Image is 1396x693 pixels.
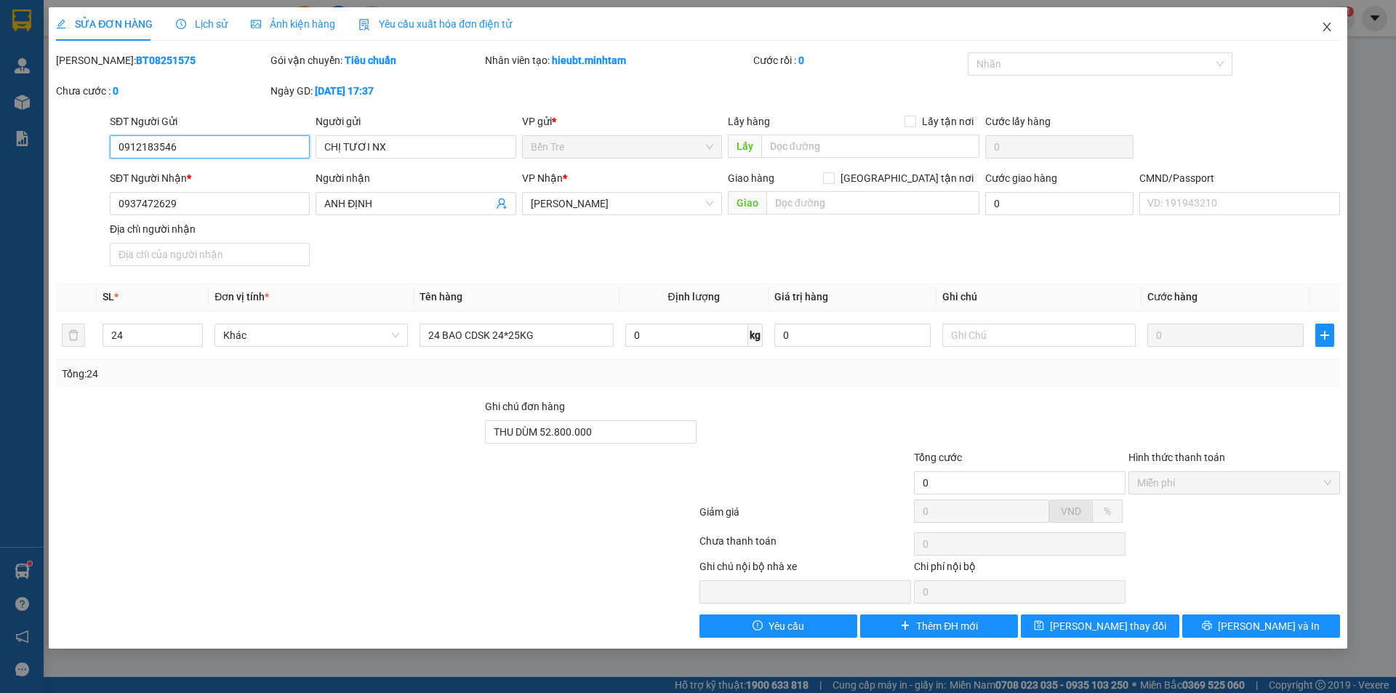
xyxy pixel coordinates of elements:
b: BT08251575 [136,55,196,66]
span: % [1104,505,1111,517]
div: Người gửi [316,113,516,129]
button: printer[PERSON_NAME] và In [1182,614,1340,638]
span: edit [56,19,66,29]
span: Lấy tận nơi [916,113,979,129]
span: Lịch sử [176,18,228,30]
button: save[PERSON_NAME] thay đổi [1021,614,1179,638]
div: VP gửi [522,113,722,129]
span: Lấy [728,135,761,158]
th: Ghi chú [936,283,1142,311]
input: Ghi chú đơn hàng [485,420,697,444]
span: Tổng cước [914,452,962,463]
div: Gói vận chuyển: [270,52,482,68]
span: Ảnh kiện hàng [251,18,335,30]
span: Tên hàng [420,291,462,303]
span: close [1321,21,1333,33]
input: Dọc đường [761,135,979,158]
label: Cước giao hàng [985,172,1057,184]
span: VP Nhận [522,172,563,184]
span: Định lượng [668,291,720,303]
span: save [1034,620,1044,632]
span: Cước hàng [1147,291,1198,303]
span: Giao hàng [728,172,774,184]
input: Dọc đường [766,191,979,215]
label: Hình thức thanh toán [1128,452,1225,463]
input: 0 [1147,324,1304,347]
div: Ghi chú nội bộ nhà xe [699,558,911,580]
button: Close [1307,7,1347,48]
span: user-add [496,198,508,209]
button: plusThêm ĐH mới [860,614,1018,638]
span: [GEOGRAPHIC_DATA] tận nơi [835,170,979,186]
span: exclamation-circle [753,620,763,632]
span: Miễn phí [1137,472,1331,494]
label: Ghi chú đơn hàng [485,401,565,412]
b: 0 [113,85,119,97]
span: Hồ Chí Minh [531,193,713,215]
b: [DATE] 17:37 [315,85,374,97]
div: Nhân viên tạo: [485,52,750,68]
span: clock-circle [176,19,186,29]
span: [PERSON_NAME] thay đổi [1050,618,1166,634]
span: VND [1061,505,1081,517]
span: [PERSON_NAME] và In [1218,618,1320,634]
div: Giảm giá [698,504,912,529]
span: Giá trị hàng [774,291,828,303]
span: plus [900,620,910,632]
span: Yêu cầu [769,618,804,634]
span: Giao [728,191,766,215]
div: Chi phí nội bộ [914,558,1126,580]
span: Thêm ĐH mới [916,618,978,634]
button: exclamation-circleYêu cầu [699,614,857,638]
input: Ghi Chú [942,324,1136,347]
div: CMND/Passport [1139,170,1339,186]
span: picture [251,19,261,29]
div: Ngày GD: [270,83,482,99]
span: Lấy hàng [728,116,770,127]
b: Tiêu chuẩn [345,55,396,66]
input: Cước lấy hàng [985,135,1134,159]
input: Cước giao hàng [985,192,1134,215]
input: Địa chỉ của người nhận [110,243,310,266]
div: Địa chỉ người nhận [110,221,310,237]
div: SĐT Người Gửi [110,113,310,129]
div: Chưa thanh toán [698,533,912,558]
div: [PERSON_NAME]: [56,52,268,68]
img: icon [358,19,370,31]
div: SĐT Người Nhận [110,170,310,186]
b: hieubt.minhtam [552,55,626,66]
b: 0 [798,55,804,66]
span: Đơn vị tính [214,291,269,303]
span: SỬA ĐƠN HÀNG [56,18,153,30]
span: printer [1202,620,1212,632]
div: Người nhận [316,170,516,186]
span: Yêu cầu xuất hóa đơn điện tử [358,18,512,30]
div: Cước rồi : [753,52,965,68]
button: delete [62,324,85,347]
div: Tổng: 24 [62,366,539,382]
button: plus [1315,324,1334,347]
span: kg [748,324,763,347]
span: plus [1316,329,1333,341]
span: Bến Tre [531,136,713,158]
div: Chưa cước : [56,83,268,99]
span: Khác [223,324,399,346]
label: Cước lấy hàng [985,116,1051,127]
span: SL [103,291,114,303]
input: VD: Bàn, Ghế [420,324,613,347]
